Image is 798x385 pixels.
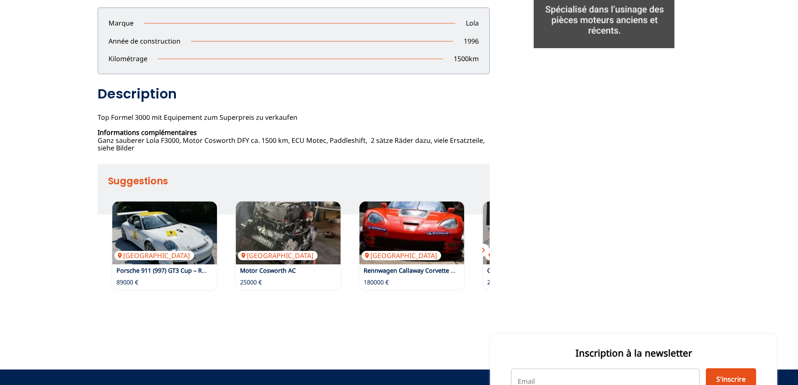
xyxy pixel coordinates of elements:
p: 1996 [453,36,489,46]
a: Motor Cosworth AC[GEOGRAPHIC_DATA] [236,202,341,264]
span: chevron_right [478,245,488,255]
a: Clio 3 Cup X85 Trophy Sadev 6 Gang Seqentiell Meister11 [487,266,649,274]
a: Rennwagen Callaway Corvette C6 GT3 [364,266,470,274]
a: Motor Cosworth AC [240,266,296,274]
p: [GEOGRAPHIC_DATA] [362,251,441,260]
p: 180000 € [364,278,389,287]
p: Année de construction [98,36,191,46]
h2: Suggestions [108,173,490,189]
button: chevron_right [477,244,490,256]
p: Marque [98,18,144,28]
a: Clio 3 Cup X85 Trophy Sadev 6 Gang Seqentiell Meister11[GEOGRAPHIC_DATA] [483,202,588,264]
p: 23900 € [487,278,509,287]
p: Inscription à la newsletter [511,346,756,359]
a: Rennwagen Callaway Corvette C6 GT3[GEOGRAPHIC_DATA] [359,202,464,264]
p: [GEOGRAPHIC_DATA] [238,251,318,260]
img: Motor Cosworth AC [236,202,341,264]
a: Porsche 911 (997) GT3 Cup – Rennsport mit Wagenpass [116,266,273,274]
a: Porsche 911 (997) GT3 Cup – Rennsport mit Wagenpass[GEOGRAPHIC_DATA] [112,202,217,264]
img: Clio 3 Cup X85 Trophy Sadev 6 Gang Seqentiell Meister11 [483,202,588,264]
b: Informations complémentaires [98,128,197,137]
p: Lola [455,18,489,28]
p: 89000 € [116,278,138,287]
p: [GEOGRAPHIC_DATA] [114,251,194,260]
img: Porsche 911 (997) GT3 Cup – Rennsport mit Wagenpass [112,202,217,264]
h2: Description [98,85,490,102]
p: 25000 € [240,278,262,287]
p: Kilométrage [98,54,158,63]
p: 1500 km [443,54,489,63]
img: Rennwagen Callaway Corvette C6 GT3 [359,202,464,264]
